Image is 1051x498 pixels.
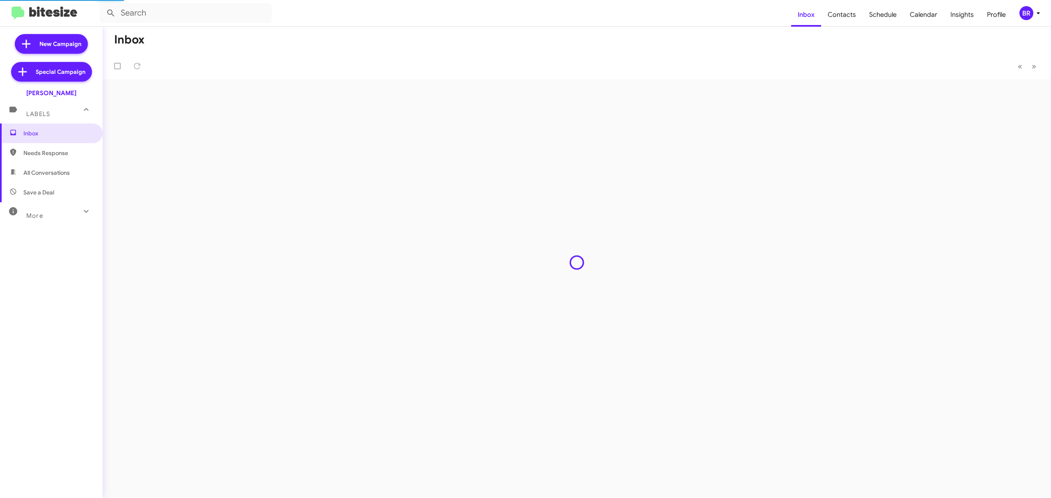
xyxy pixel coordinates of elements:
[1018,61,1022,71] span: «
[23,149,93,157] span: Needs Response
[114,33,145,46] h1: Inbox
[1013,58,1041,75] nav: Page navigation example
[821,3,863,27] a: Contacts
[1027,58,1041,75] button: Next
[863,3,903,27] a: Schedule
[1032,61,1036,71] span: »
[903,3,944,27] a: Calendar
[23,188,54,196] span: Save a Deal
[99,3,272,23] input: Search
[980,3,1012,27] a: Profile
[1012,6,1042,20] button: BR
[1019,6,1033,20] div: BR
[15,34,88,54] a: New Campaign
[11,62,92,82] a: Special Campaign
[26,110,50,118] span: Labels
[23,169,70,177] span: All Conversations
[1013,58,1027,75] button: Previous
[39,40,81,48] span: New Campaign
[26,212,43,219] span: More
[26,89,76,97] div: [PERSON_NAME]
[791,3,821,27] a: Inbox
[944,3,980,27] a: Insights
[23,129,93,137] span: Inbox
[36,68,85,76] span: Special Campaign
